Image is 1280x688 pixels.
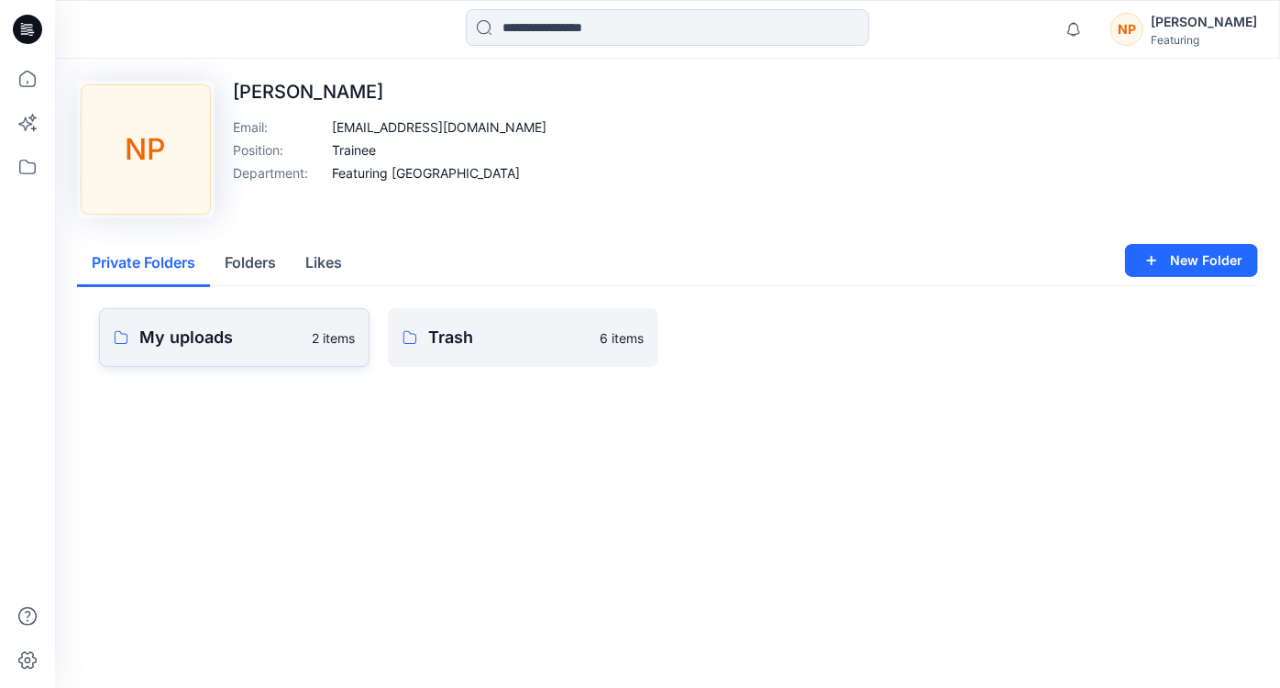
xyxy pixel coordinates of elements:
[600,328,644,348] p: 6 items
[388,308,658,367] a: Trash6 items
[210,240,291,287] button: Folders
[233,81,546,103] p: [PERSON_NAME]
[332,163,520,183] p: Featuring [GEOGRAPHIC_DATA]
[332,140,376,160] p: Trainee
[1110,13,1143,46] div: NP
[332,117,546,137] p: [EMAIL_ADDRESS][DOMAIN_NAME]
[233,117,325,137] p: Email :
[81,84,211,215] div: NP
[1151,11,1257,33] div: [PERSON_NAME]
[312,328,355,348] p: 2 items
[99,308,370,367] a: My uploads2 items
[1151,33,1257,47] div: Featuring
[428,325,589,350] p: Trash
[233,140,325,160] p: Position :
[139,325,301,350] p: My uploads
[233,163,325,183] p: Department :
[291,240,357,287] button: Likes
[77,240,210,287] button: Private Folders
[1125,244,1258,277] button: New Folder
